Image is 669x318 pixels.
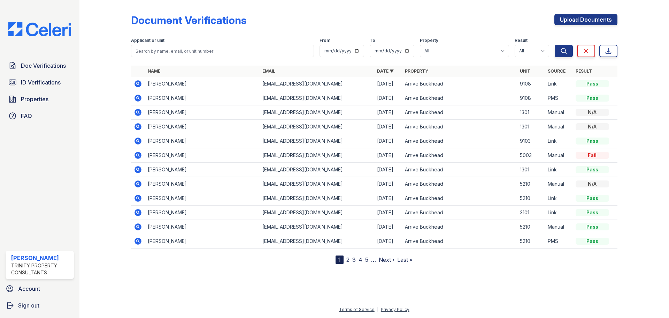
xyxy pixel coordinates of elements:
span: FAQ [21,112,32,120]
td: [PERSON_NAME] [145,77,260,91]
label: From [320,38,330,43]
td: [EMAIL_ADDRESS][DOMAIN_NAME] [260,120,374,134]
td: 5210 [517,177,545,191]
div: N/A [576,109,609,116]
td: [DATE] [374,105,402,120]
td: [EMAIL_ADDRESS][DOMAIN_NAME] [260,234,374,249]
td: Manual [545,120,573,134]
div: Pass [576,195,609,202]
td: [DATE] [374,163,402,177]
div: Pass [576,223,609,230]
td: Arrive Buckhead [402,206,517,220]
td: [PERSON_NAME] [145,91,260,105]
label: Result [515,38,528,43]
td: Arrive Buckhead [402,234,517,249]
td: [EMAIL_ADDRESS][DOMAIN_NAME] [260,206,374,220]
td: 3101 [517,206,545,220]
td: [EMAIL_ADDRESS][DOMAIN_NAME] [260,134,374,148]
td: [DATE] [374,206,402,220]
td: [DATE] [374,234,402,249]
a: Next › [379,256,394,263]
td: Arrive Buckhead [402,134,517,148]
td: [PERSON_NAME] [145,177,260,191]
span: Doc Verifications [21,61,66,70]
div: Pass [576,209,609,216]
a: Privacy Policy [381,307,409,312]
td: 9108 [517,77,545,91]
td: 1301 [517,105,545,120]
td: 5210 [517,220,545,234]
a: 3 [352,256,356,263]
td: [EMAIL_ADDRESS][DOMAIN_NAME] [260,77,374,91]
td: Link [545,134,573,148]
a: 5 [365,256,368,263]
td: Link [545,77,573,91]
a: 4 [359,256,362,263]
td: [PERSON_NAME] [145,120,260,134]
span: Properties [21,95,48,103]
div: Trinity Property Consultants [11,262,71,276]
a: Source [548,68,566,74]
a: Terms of Service [339,307,375,312]
td: Arrive Buckhead [402,120,517,134]
td: 1301 [517,163,545,177]
a: 2 [346,256,349,263]
div: Pass [576,80,609,87]
td: Manual [545,177,573,191]
td: Manual [545,220,573,234]
td: [EMAIL_ADDRESS][DOMAIN_NAME] [260,191,374,206]
a: Property [405,68,428,74]
div: Pass [576,138,609,145]
a: Account [3,282,77,296]
td: [DATE] [374,134,402,148]
td: [PERSON_NAME] [145,163,260,177]
td: [EMAIL_ADDRESS][DOMAIN_NAME] [260,177,374,191]
a: Name [148,68,160,74]
td: [DATE] [374,177,402,191]
span: Account [18,284,40,293]
div: [PERSON_NAME] [11,254,71,262]
a: Last » [397,256,413,263]
td: [DATE] [374,220,402,234]
div: Fail [576,152,609,159]
td: [DATE] [374,148,402,163]
a: Sign out [3,298,77,312]
div: 1 [336,256,344,264]
td: [PERSON_NAME] [145,105,260,120]
td: Link [545,191,573,206]
td: PMS [545,91,573,105]
a: Properties [6,92,74,106]
div: Document Verifications [131,14,246,27]
td: Arrive Buckhead [402,77,517,91]
div: N/A [576,123,609,130]
td: Arrive Buckhead [402,148,517,163]
td: Arrive Buckhead [402,105,517,120]
span: … [371,256,376,264]
td: Manual [545,148,573,163]
td: Manual [545,105,573,120]
td: [EMAIL_ADDRESS][DOMAIN_NAME] [260,220,374,234]
a: Date ▼ [377,68,394,74]
td: Arrive Buckhead [402,177,517,191]
img: CE_Logo_Blue-a8612792a0a2168367f1c8372b55b34899dd931a85d93a1a3d3e32e68fde9ad4.png [3,22,77,36]
a: Result [576,68,592,74]
td: Arrive Buckhead [402,220,517,234]
td: [PERSON_NAME] [145,191,260,206]
td: [EMAIL_ADDRESS][DOMAIN_NAME] [260,105,374,120]
td: Link [545,163,573,177]
a: Upload Documents [554,14,617,25]
a: FAQ [6,109,74,123]
span: ID Verifications [21,78,61,87]
div: Pass [576,238,609,245]
a: ID Verifications [6,75,74,89]
td: [EMAIL_ADDRESS][DOMAIN_NAME] [260,148,374,163]
td: [PERSON_NAME] [145,234,260,249]
div: | [377,307,378,312]
td: [DATE] [374,191,402,206]
td: 5210 [517,234,545,249]
td: [DATE] [374,120,402,134]
td: Arrive Buckhead [402,191,517,206]
td: [DATE] [374,77,402,91]
div: Pass [576,95,609,102]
